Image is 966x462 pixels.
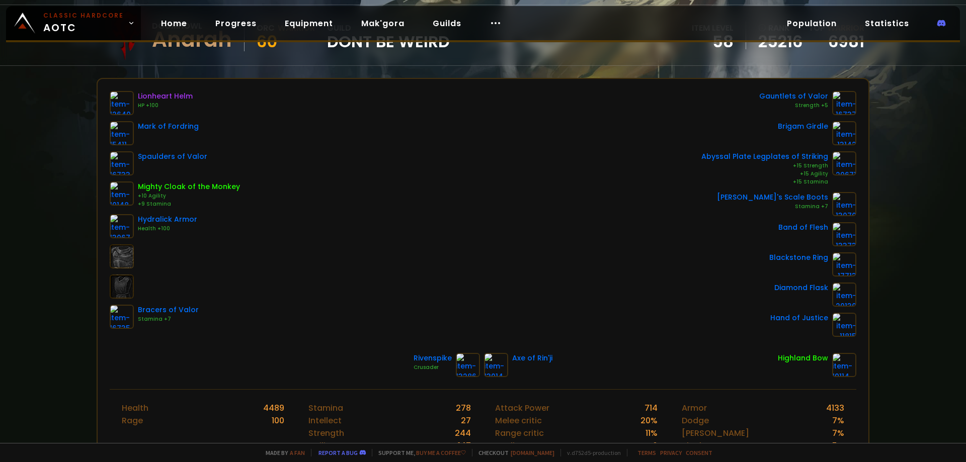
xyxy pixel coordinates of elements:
[832,353,856,377] img: item-19114
[110,305,134,329] img: item-16735
[138,102,193,110] div: HP +100
[701,170,828,178] div: +15 Agility
[43,11,124,20] small: Classic Hardcore
[660,449,682,456] a: Privacy
[646,427,658,439] div: 11 %
[308,402,343,414] div: Stamina
[832,121,856,145] img: item-13142
[425,13,469,34] a: Guilds
[682,427,749,439] div: [PERSON_NAME]
[511,449,554,456] a: [DOMAIN_NAME]
[308,414,342,427] div: Intellect
[308,439,334,452] div: Agility
[110,214,134,238] img: item-13067
[456,353,480,377] img: item-13286
[263,402,284,414] div: 4489
[495,439,541,452] div: Spell Power
[692,34,734,49] div: 58
[472,449,554,456] span: Checkout
[318,449,358,456] a: Report a bug
[353,13,413,34] a: Mak'gora
[308,427,344,439] div: Strength
[778,353,828,363] div: Highland Bow
[832,313,856,337] img: item-11815
[138,225,197,233] div: Health +100
[637,449,656,456] a: Terms
[207,13,265,34] a: Progress
[832,151,856,175] img: item-20671
[778,222,828,233] div: Band of Flesh
[759,102,828,110] div: Strength +5
[778,121,828,132] div: Brigam Girdle
[458,439,471,452] div: 147
[138,192,240,200] div: +10 Agility
[153,13,195,34] a: Home
[832,222,856,246] img: item-13373
[327,22,450,49] div: guild
[682,414,709,427] div: Dodge
[832,192,856,216] img: item-13070
[138,305,199,315] div: Bracers of Valor
[138,200,240,208] div: +9 Stamina
[272,414,284,427] div: 100
[560,449,621,456] span: v. d752d5 - production
[260,449,305,456] span: Made by
[495,402,549,414] div: Attack Power
[826,402,844,414] div: 4133
[484,353,508,377] img: item-13014
[277,13,341,34] a: Equipment
[640,414,658,427] div: 20 %
[645,402,658,414] div: 714
[138,121,199,132] div: Mark of Fordring
[832,283,856,307] img: item-20130
[512,353,552,363] div: Axe of Rin'ji
[759,91,828,102] div: Gauntlets of Valor
[832,414,844,427] div: 7 %
[138,181,240,192] div: Mighty Cloak of the Monkey
[686,449,712,456] a: Consent
[770,313,828,323] div: Hand of Justice
[122,402,148,414] div: Health
[461,414,471,427] div: 27
[110,181,134,206] img: item-10148
[138,214,197,225] div: Hydralick Armor
[832,91,856,115] img: item-16737
[832,439,844,452] div: 5 %
[701,162,828,170] div: +15 Strength
[372,449,466,456] span: Support me,
[110,151,134,175] img: item-16733
[110,121,134,145] img: item-15411
[414,353,452,363] div: Rivenspike
[701,151,828,162] div: Abyssal Plate Legplates of Striking
[832,252,856,276] img: item-17713
[290,449,305,456] a: a fan
[682,402,707,414] div: Armor
[701,178,828,186] div: +15 Stamina
[110,91,134,115] img: item-12640
[138,91,193,102] div: Lionheart Helm
[456,402,471,414] div: 278
[152,32,232,47] div: Anarah
[774,283,828,293] div: Diamond Flask
[138,315,199,323] div: Stamina +7
[495,427,544,439] div: Range critic
[717,192,828,203] div: [PERSON_NAME]'s Scale Boots
[138,151,207,162] div: Spaulders of Valor
[495,414,542,427] div: Melee critic
[6,6,141,40] a: Classic HardcoreAOTC
[758,34,802,49] a: 25216
[416,449,466,456] a: Buy me a coffee
[857,13,917,34] a: Statistics
[122,414,143,427] div: Rage
[779,13,845,34] a: Population
[414,363,452,372] div: Crusader
[682,439,704,452] div: Block
[717,203,828,211] div: Stamina +7
[769,252,828,263] div: Blackstone Ring
[43,11,124,35] span: AOTC
[653,439,658,452] div: 0
[832,427,844,439] div: 7 %
[455,427,471,439] div: 244
[327,34,450,49] span: Dont Be Weird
